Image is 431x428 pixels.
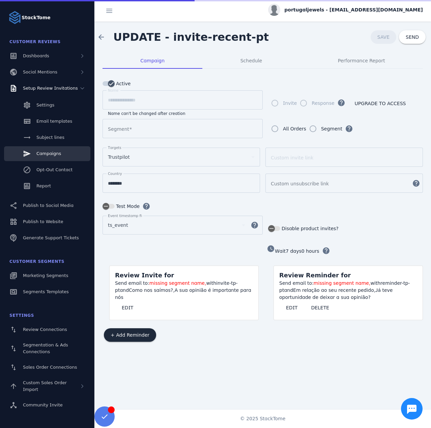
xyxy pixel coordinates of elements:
mat-label: Custom unsubscribe link [271,181,329,186]
span: with [206,280,216,286]
span: missing segment name, [314,280,371,286]
span: Schedule [240,58,262,63]
button: UPGRADE TO ACCESS [348,97,413,110]
span: Segmentation & Ads Connections [23,342,68,354]
label: Segment [320,125,342,133]
a: Segments Templates [4,284,90,299]
span: Wait [275,248,286,254]
span: Dashboards [23,53,49,58]
span: Opt-Out Contact [36,167,73,172]
span: SEND [406,35,419,39]
button: DELETE [304,301,336,314]
button: EDIT [279,301,304,314]
mat-icon: help [247,221,263,229]
mat-label: Custom invite link [271,155,313,160]
span: Setup Review Invitations [23,86,78,91]
a: Sales Order Connections [4,360,90,375]
mat-label: Segment [108,126,129,132]
mat-icon: watch_later [267,245,275,253]
span: ts_event [108,221,128,229]
mat-label: Targets [108,146,121,150]
a: Community Invite [4,398,90,412]
div: invite-tp-pt Como nos saímos?,A sua opinião é importante para nós [115,280,253,301]
span: + Add Reminder [111,333,149,337]
span: Campaigns [36,151,61,156]
span: UPDATE - invite-recent-pt [113,31,269,43]
span: with [370,280,380,286]
a: Marketing Segments [4,268,90,283]
a: Campaigns [4,146,90,161]
span: and [284,287,293,293]
mat-label: Name [108,88,118,92]
a: Settings [4,98,90,113]
span: Review Invite for [115,272,174,279]
img: profile.jpg [268,4,280,16]
a: Opt-Out Contact [4,162,90,177]
span: EDIT [122,305,133,310]
span: Review Reminder for [279,272,351,279]
mat-label: Country [108,172,122,176]
mat-hint: Name can't be changed after creation [108,110,185,116]
span: Campaign [140,58,165,63]
span: Social Mentions [23,69,57,74]
a: Email templates [4,114,90,129]
span: Publish to Website [23,219,63,224]
a: Generate Support Tickets [4,231,90,245]
span: DELETE [311,305,329,310]
span: and [120,287,129,293]
span: UPGRADE TO ACCESS [355,101,406,106]
a: Review Connections [4,322,90,337]
label: Invite [282,99,297,107]
div: All Orders [283,125,306,133]
span: 0 hours [301,248,319,254]
mat-label: Event timestamp field [108,214,147,218]
span: portugaljewels - [EMAIL_ADDRESS][DOMAIN_NAME] [284,6,423,13]
span: Sales Order Connections [23,365,77,370]
span: Email templates [36,119,72,124]
label: Test Mode [115,202,140,210]
input: Country [108,179,255,187]
span: Customer Segments [9,259,64,264]
label: Active [115,80,131,88]
button: EDIT [115,301,140,314]
span: Segments Templates [23,289,69,294]
img: Logo image [8,11,22,24]
input: Segment [108,125,257,133]
a: Report [4,179,90,193]
span: Community Invite [23,402,63,407]
a: Segmentation & Ads Connections [4,338,90,359]
span: © 2025 StackTome [240,415,286,422]
button: SEND [399,30,426,44]
span: Review Connections [23,327,67,332]
a: Publish to Website [4,214,90,229]
span: Trustpilot [108,153,130,161]
span: missing segment name, [149,280,206,286]
strong: StackTome [22,14,51,21]
span: Generate Support Tickets [23,235,79,240]
span: Marketing Segments [23,273,68,278]
a: Publish to Social Media [4,198,90,213]
div: reminder-tp-pt Em relação ao seu recente pedido,Já teve oportunidade de deixar a sua opinião? [279,280,417,301]
span: 7 days [286,248,301,254]
span: Settings [36,102,54,108]
label: Disable product invites? [280,224,339,233]
button: portugaljewels - [EMAIL_ADDRESS][DOMAIN_NAME] [268,4,423,16]
span: Report [36,183,51,188]
button: + Add Reminder [104,328,156,342]
span: Customer Reviews [9,39,61,44]
span: Send email to: [279,280,314,286]
span: Subject lines [36,135,64,140]
label: Response [310,99,334,107]
span: Custom Sales Order Import [23,380,67,392]
span: Send email to: [115,280,149,286]
span: Publish to Social Media [23,203,74,208]
a: Subject lines [4,130,90,145]
span: Settings [9,313,34,318]
span: Performance Report [338,58,385,63]
span: EDIT [286,305,297,310]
